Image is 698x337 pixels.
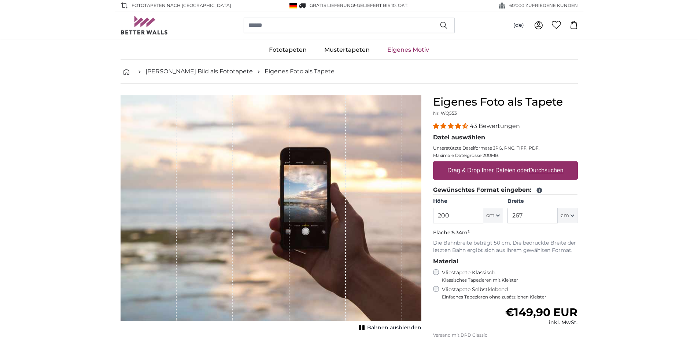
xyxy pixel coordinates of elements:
span: €149,90 EUR [505,305,577,319]
span: cm [561,212,569,219]
legend: Datei auswählen [433,133,578,142]
span: 60'000 ZUFRIEDENE KUNDEN [509,2,578,9]
button: Bahnen ausblenden [357,323,421,333]
img: Deutschland [289,3,297,8]
img: Betterwalls [121,16,168,34]
a: Eigenes Foto als Tapete [265,67,335,76]
p: Die Bahnbreite beträgt 50 cm. Die bedruckte Breite der letzten Bahn ergibt sich aus Ihrem gewählt... [433,239,578,254]
span: GRATIS Lieferung! [310,3,355,8]
p: Maximale Dateigrösse 200MB. [433,153,578,158]
a: [PERSON_NAME] Bild als Fototapete [145,67,253,76]
p: Unterstützte Dateiformate JPG, PNG, TIFF, PDF. [433,145,578,151]
span: Klassisches Tapezieren mit Kleister [442,277,572,283]
span: 4.40 stars [433,122,470,129]
label: Vliestapete Selbstklebend [442,286,578,300]
div: 1 of 1 [121,95,421,333]
div: inkl. MwSt. [505,319,577,326]
label: Drag & Drop Ihrer Dateien oder [444,163,566,178]
span: - [355,3,409,8]
span: cm [486,212,495,219]
span: 5.34m² [452,229,470,236]
nav: breadcrumbs [121,60,578,84]
h1: Eigenes Foto als Tapete [433,95,578,109]
p: Fläche: [433,229,578,237]
label: Vliestapete Klassisch [442,269,572,283]
a: Eigenes Motiv [378,40,438,59]
u: Durchsuchen [529,167,563,173]
a: Fototapeten [260,40,315,59]
button: cm [558,208,577,223]
span: Geliefert bis 10. Okt. [357,3,409,8]
span: Fototapeten nach [GEOGRAPHIC_DATA] [132,2,231,9]
button: cm [483,208,503,223]
a: Mustertapeten [315,40,378,59]
span: Einfaches Tapezieren ohne zusätzlichen Kleister [442,294,578,300]
label: Höhe [433,198,503,205]
span: Bahnen ausblenden [367,324,421,331]
button: (de) [507,19,530,32]
span: 43 Bewertungen [470,122,520,129]
legend: Material [433,257,578,266]
legend: Gewünschtes Format eingeben: [433,186,578,195]
label: Breite [507,198,577,205]
span: Nr. WQ553 [433,110,457,116]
